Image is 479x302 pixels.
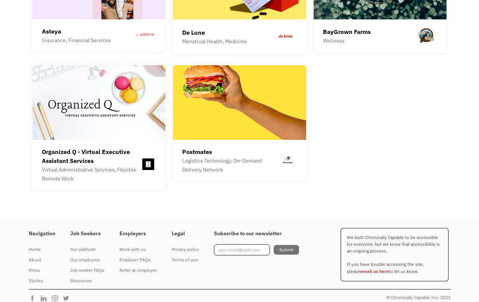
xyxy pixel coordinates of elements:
div: Terms of use [172,255,199,264]
a: Our employers [70,255,105,265]
a: Home [29,244,55,255]
div: © Chronically Capable Inc. 2021 [386,293,451,302]
div: Refer an employer [119,266,157,275]
a: Refer an employer [119,265,157,276]
input: Submit [274,245,299,255]
div: Our employers [70,255,105,264]
img: Chronically Capable Facebook Page [29,295,40,302]
div: Stories [29,276,55,285]
div: Employer FAQs [119,255,157,264]
div: Work with us [119,245,157,254]
div: Logistics Technology, On-Demand Delivery Network [182,156,279,174]
div: Our platform [70,245,105,254]
a: Work with us [119,244,157,255]
p: We built Chronically Capable to be accessible for everyone, but we know that accessibility is an ... [340,228,449,281]
a: Privacy policy [172,244,199,255]
div: BayGrown Farms [323,27,371,36]
form: Footer Newsletter [214,244,299,255]
div: Press [29,266,55,275]
a: Organized Q - Virtual Executive Assistant ServicesVirtual Administrative Services, Flexible Remot... [32,65,166,190]
div: Job seeker FAQs [70,266,105,275]
img: Chronically Capable Twitter Page [62,295,74,302]
a: Resources [70,276,105,286]
input: your-email@email.com [214,244,270,255]
a: Press [29,265,55,276]
div: Menstrual Health, Medicine [182,37,247,46]
div: Virtual Administrative Services, Flexible Remote Work [42,165,141,183]
a: Employer FAQs [119,255,157,265]
img: Chronically Capable Linkedin Page [40,295,51,302]
div: Privacy policy [172,245,199,254]
a: email us here [360,268,389,274]
div: Home [29,245,55,254]
a: Job seeker FAQs [70,265,105,276]
a: Stories [29,276,55,286]
a: PostmatesLogistics Technology, On-Demand Delivery Network [173,65,306,181]
h4: Employers [119,230,157,237]
a: Our platform [70,244,105,255]
div: Resources [70,276,105,285]
a: Terms of use [172,255,199,265]
img: Chronically Capable Instagram Page [51,295,62,302]
div: About [29,255,55,264]
h4: Legal [172,230,199,237]
div: Insurance, Financial Services [42,36,111,45]
div: Organized Q - Virtual Executive Assistant Services [42,147,141,165]
div: Postmates [182,147,279,156]
div: De Lune [182,28,247,37]
h4: Navigation [29,230,55,237]
div: Asteya [42,27,111,36]
a: About [29,255,55,265]
h4: Subscribe to our newsletter [214,230,299,237]
h4: Job Seekers [70,230,105,237]
div: Wellness [323,36,371,45]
